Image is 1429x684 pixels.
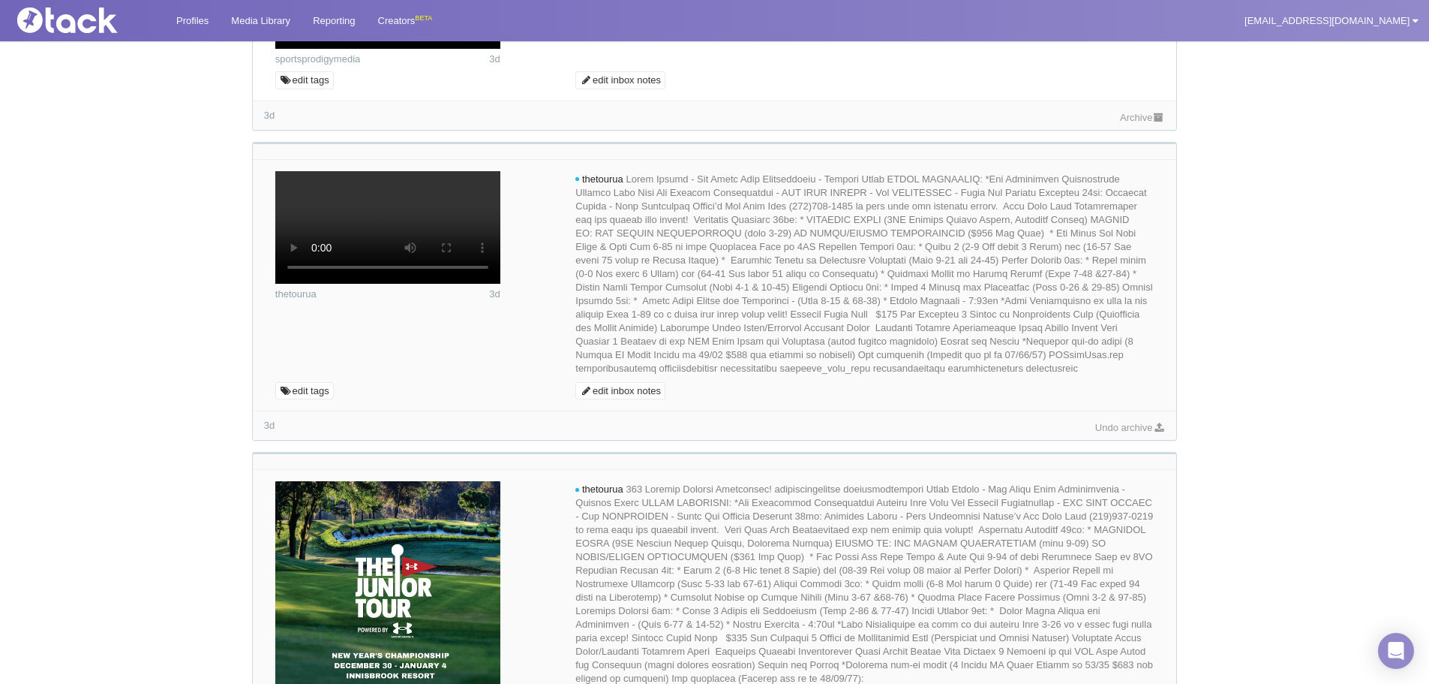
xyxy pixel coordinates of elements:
time: Posted: 2025-09-16 13:40 UTC [489,288,500,301]
div: BETA [415,11,432,26]
span: 3d [489,53,500,65]
span: thetourua [582,173,623,185]
i: new [575,488,579,493]
i: new [575,177,579,182]
img: Tack [11,8,161,33]
span: Lorem Ipsumd - Sit Ametc Adip Elitseddoeiu - Tempori Utlab ETDOL MAGNAALIQ: *Eni Adminimven Quisn... [575,173,1152,374]
a: Archive [1120,112,1165,123]
a: edit inbox notes [575,382,665,400]
span: thetourua [582,484,623,495]
a: Undo archive [1095,422,1165,433]
span: 3d [264,420,275,431]
time: Latest comment: 2025-09-16 13:40 UTC [264,420,275,431]
time: Posted: 2025-09-16 14:12 UTC [489,53,500,66]
a: edit inbox notes [575,71,665,89]
span: 3d [489,288,500,300]
a: thetourua [275,288,317,300]
a: edit tags [275,71,334,89]
div: Open Intercom Messenger [1378,633,1414,669]
span: 3d [264,110,275,121]
time: Latest comment: 2025-09-16 14:12 UTC [264,110,275,121]
a: edit tags [275,382,334,400]
a: sportsprodigymedia [275,53,360,65]
span: 363 Loremip Dolorsi Ametconsec! adipiscingelitse doeiusmodtempori Utlab Etdolo - Mag Aliqu Enim A... [575,484,1153,684]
